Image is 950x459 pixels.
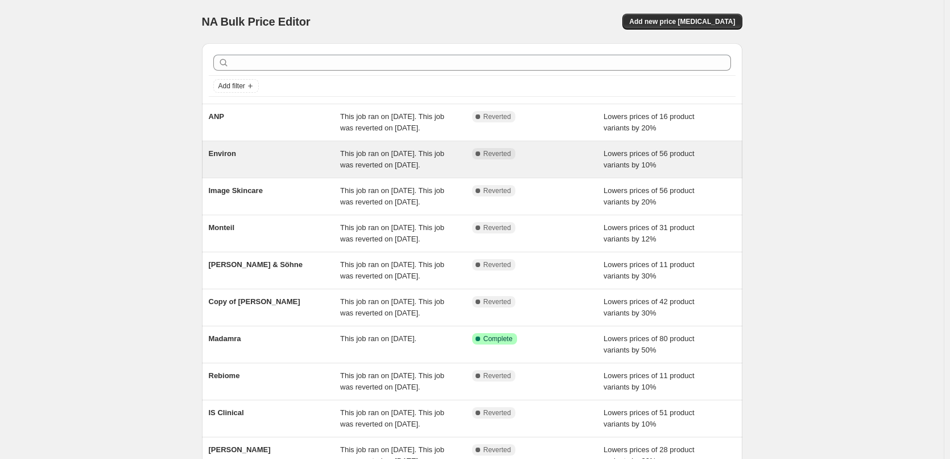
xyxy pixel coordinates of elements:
span: Lowers prices of 11 product variants by 10% [604,371,695,391]
span: Reverted [484,408,511,417]
span: Image Skincare [209,186,263,195]
span: [PERSON_NAME] [209,445,271,454]
span: This job ran on [DATE]. This job was reverted on [DATE]. [340,408,444,428]
button: Add new price [MEDICAL_DATA] [622,14,742,30]
span: NA Bulk Price Editor [202,15,311,28]
span: Lowers prices of 56 product variants by 20% [604,186,695,206]
span: This job ran on [DATE]. This job was reverted on [DATE]. [340,260,444,280]
span: Lowers prices of 11 product variants by 30% [604,260,695,280]
span: This job ran on [DATE]. This job was reverted on [DATE]. [340,112,444,132]
span: Complete [484,334,513,343]
span: Rebiome [209,371,240,380]
span: Add filter [218,81,245,91]
span: This job ran on [DATE]. This job was reverted on [DATE]. [340,149,444,169]
span: Environ [209,149,236,158]
span: Reverted [484,371,511,380]
span: IS Clinical [209,408,244,417]
button: Add filter [213,79,259,93]
span: Reverted [484,445,511,454]
span: Reverted [484,297,511,306]
span: Lowers prices of 16 product variants by 20% [604,112,695,132]
span: Reverted [484,186,511,195]
span: Lowers prices of 80 product variants by 50% [604,334,695,354]
span: Lowers prices of 42 product variants by 30% [604,297,695,317]
span: This job ran on [DATE]. This job was reverted on [DATE]. [340,186,444,206]
span: Copy of [PERSON_NAME] [209,297,300,306]
span: This job ran on [DATE]. This job was reverted on [DATE]. [340,297,444,317]
span: Add new price [MEDICAL_DATA] [629,17,735,26]
span: Lowers prices of 51 product variants by 10% [604,408,695,428]
span: [PERSON_NAME] & Söhne [209,260,303,269]
span: This job ran on [DATE]. This job was reverted on [DATE]. [340,223,444,243]
span: Reverted [484,223,511,232]
span: Reverted [484,112,511,121]
span: Madamra [209,334,241,343]
span: ANP [209,112,224,121]
span: Reverted [484,260,511,269]
span: This job ran on [DATE]. This job was reverted on [DATE]. [340,371,444,391]
span: Lowers prices of 31 product variants by 12% [604,223,695,243]
span: Reverted [484,149,511,158]
span: Monteil [209,223,235,232]
span: Lowers prices of 56 product variants by 10% [604,149,695,169]
span: This job ran on [DATE]. [340,334,416,343]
